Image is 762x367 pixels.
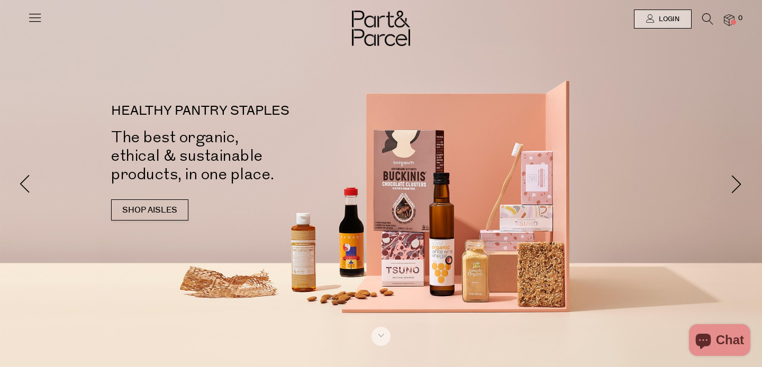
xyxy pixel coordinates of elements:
[111,199,188,221] a: SHOP AISLES
[724,14,734,25] a: 0
[111,105,397,117] p: HEALTHY PANTRY STAPLES
[634,10,692,29] a: Login
[736,14,745,23] span: 0
[111,128,397,183] h2: The best organic, ethical & sustainable products, in one place.
[686,324,754,359] inbox-online-store-chat: Shopify online store chat
[656,15,679,24] span: Login
[352,11,410,46] img: Part&Parcel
